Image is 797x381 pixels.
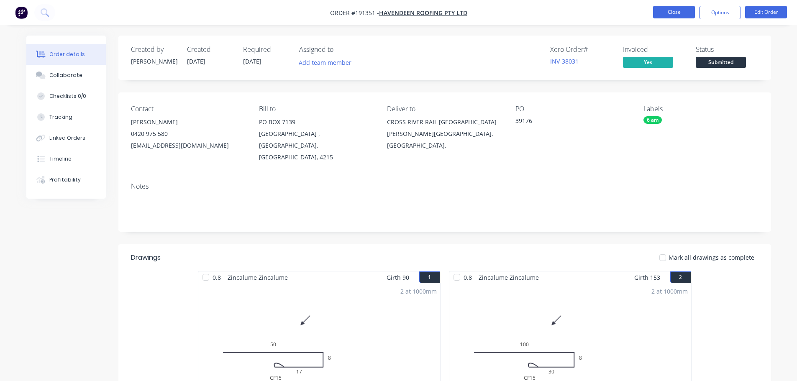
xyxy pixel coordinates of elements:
button: Add team member [294,57,356,68]
button: Profitability [26,169,106,190]
span: Submitted [696,57,746,67]
div: [EMAIL_ADDRESS][DOMAIN_NAME] [131,140,246,151]
span: Girth 153 [634,271,660,284]
div: [PERSON_NAME] [131,116,246,128]
div: 39176 [515,116,620,128]
button: 1 [419,271,440,283]
span: Mark all drawings as complete [669,253,754,262]
span: Girth 90 [387,271,409,284]
div: CROSS RIVER RAIL [GEOGRAPHIC_DATA] [387,116,502,128]
button: Add team member [299,57,356,68]
div: Created by [131,46,177,54]
div: CROSS RIVER RAIL [GEOGRAPHIC_DATA][PERSON_NAME][GEOGRAPHIC_DATA], [GEOGRAPHIC_DATA], [387,116,502,151]
span: 0.8 [460,271,475,284]
button: Options [699,6,741,19]
div: Invoiced [623,46,686,54]
button: Tracking [26,107,106,128]
div: PO BOX 7139 [259,116,374,128]
div: [GEOGRAPHIC_DATA] , [GEOGRAPHIC_DATA], [GEOGRAPHIC_DATA], 4215 [259,128,374,163]
span: Zincalume Zincalume [224,271,291,284]
div: [PERSON_NAME]0420 975 580[EMAIL_ADDRESS][DOMAIN_NAME] [131,116,246,151]
div: Tracking [49,113,72,121]
div: Linked Orders [49,134,85,142]
div: Notes [131,182,759,190]
div: [PERSON_NAME] [131,57,177,66]
div: 0420 975 580 [131,128,246,140]
div: Created [187,46,233,54]
div: Order details [49,51,85,58]
span: Yes [623,57,673,67]
div: Checklists 0/0 [49,92,86,100]
div: 2 at 1000mm [651,287,688,296]
div: Assigned to [299,46,383,54]
span: [DATE] [187,57,205,65]
button: Edit Order [745,6,787,18]
span: [DATE] [243,57,261,65]
button: 2 [670,271,691,283]
img: Factory [15,6,28,19]
a: INV-38031 [550,57,579,65]
button: Checklists 0/0 [26,86,106,107]
div: Deliver to [387,105,502,113]
button: Timeline [26,148,106,169]
div: 2 at 1000mm [400,287,437,296]
div: Labels [643,105,758,113]
button: Close [653,6,695,18]
button: Submitted [696,57,746,69]
button: Linked Orders [26,128,106,148]
span: Order #191351 - [330,9,379,17]
span: 0.8 [209,271,224,284]
div: Bill to [259,105,374,113]
button: Order details [26,44,106,65]
div: Xero Order # [550,46,613,54]
span: Zincalume Zincalume [475,271,542,284]
div: Drawings [131,253,161,263]
div: Profitability [49,176,81,184]
div: Contact [131,105,246,113]
button: Collaborate [26,65,106,86]
div: Status [696,46,759,54]
div: Required [243,46,289,54]
div: [PERSON_NAME][GEOGRAPHIC_DATA], [GEOGRAPHIC_DATA], [387,128,502,151]
div: Timeline [49,155,72,163]
div: PO BOX 7139[GEOGRAPHIC_DATA] , [GEOGRAPHIC_DATA], [GEOGRAPHIC_DATA], 4215 [259,116,374,163]
div: Collaborate [49,72,82,79]
div: PO [515,105,630,113]
div: 6 am [643,116,662,124]
a: Havendeen Roofing Pty Ltd [379,9,467,17]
